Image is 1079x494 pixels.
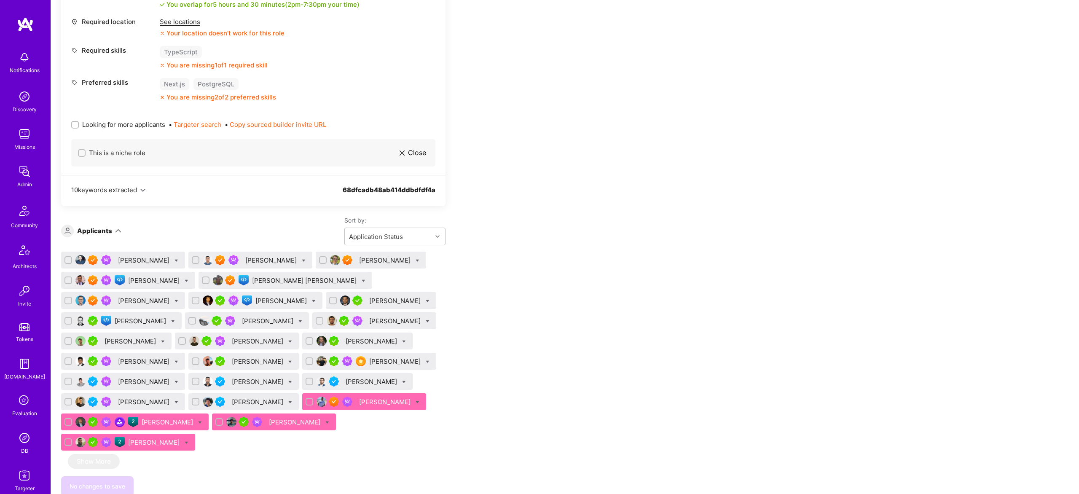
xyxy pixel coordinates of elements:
i: icon Chevron [140,188,145,193]
img: Invite [16,282,33,299]
span: 2pm - 7:30pm [287,0,326,8]
img: User Avatar [75,437,86,447]
i: Bulk Status Update [185,279,188,283]
img: User Avatar [203,376,213,387]
div: PostgreSQL [193,78,239,90]
div: [PERSON_NAME] [115,317,168,325]
img: User Avatar [317,376,327,387]
div: [PERSON_NAME] [232,377,285,386]
div: DB [21,446,28,455]
i: icon Tag [71,47,78,54]
span: This is a niche role [89,148,145,157]
i: Bulk Status Update [288,380,292,384]
i: icon Applicant [64,228,71,234]
img: A.Teamer in Residence [352,295,362,306]
img: Vetted A.Teamer [215,376,225,387]
i: Bulk Status Update [174,380,178,384]
i: icon CloseOrange [160,63,165,68]
div: Targeter [15,484,35,493]
img: A.Teamer in Residence [329,336,339,346]
img: User Avatar [75,417,86,427]
img: Been on Mission [342,356,352,366]
img: Exceptional A.Teamer [88,275,98,285]
i: icon ArrowDown [115,228,121,234]
img: Been on Mission [342,397,352,407]
img: Exceptional A.Teamer [329,397,339,407]
i: icon SelectionTeam [16,393,32,409]
i: Bulk Status Update [174,360,178,364]
img: Architects [14,242,35,262]
img: User Avatar [75,255,86,265]
div: Architects [13,262,37,271]
img: Been on Mission [215,336,225,346]
img: Exceptional A.Teamer [215,255,225,265]
i: Bulk Status Update [416,259,419,263]
i: Bulk Status Update [174,400,178,404]
i: icon Tag [71,79,78,86]
img: Front-end guild [115,275,125,285]
div: [PERSON_NAME] [255,296,309,305]
div: [PERSON_NAME] [118,357,171,366]
button: 10keywords extracted [71,185,145,194]
img: Been on Mission [352,316,362,326]
i: icon CloseOrange [160,31,165,36]
img: User Avatar [340,295,350,306]
div: Evaluation [12,409,37,418]
img: discovery [16,88,33,105]
button: Targeter search [174,120,221,129]
button: Show More [68,454,120,469]
img: A.Teamer in Residence [88,336,98,346]
div: [PERSON_NAME] [269,418,322,427]
img: A.Teamer in Residence [215,295,225,306]
img: A.Teamer in Residence [88,356,98,366]
img: Been on Mission [101,437,111,447]
img: A.Teamer in Residence [239,417,249,427]
i: icon CloseOrange [160,95,165,100]
div: [PERSON_NAME] [369,357,422,366]
img: A.Teamer in Residence [88,437,98,447]
span: • [225,120,326,129]
img: Front-end guild [242,295,252,306]
img: A.Teamer in Residence [339,316,349,326]
div: [PERSON_NAME] [369,317,422,325]
img: User Avatar [317,397,327,407]
img: Vetted A.Teamer [88,397,98,407]
img: User Avatar [317,336,327,346]
i: icon Location [71,19,78,25]
div: [PERSON_NAME] [118,377,171,386]
i: Bulk Status Update [288,400,292,404]
img: Been on Mission [225,316,235,326]
div: Next.js [160,78,189,90]
div: [PERSON_NAME] [105,337,158,346]
img: User Avatar [213,275,223,285]
i: Bulk Status Update [312,299,316,303]
div: [DOMAIN_NAME] [4,372,45,381]
div: Discovery [13,105,37,114]
img: Front-end guild [101,316,111,326]
div: [PERSON_NAME] [142,418,195,427]
div: Invite [18,299,31,308]
img: Exceptional A.Teamer [88,255,98,265]
div: Required location [71,17,156,26]
div: [PERSON_NAME] [359,256,412,265]
i: Bulk Status Update [288,360,292,364]
img: A.Teamer in Residence [212,316,222,326]
img: Been on Mission [101,376,111,387]
i: Bulk Status Update [185,441,188,445]
img: User Avatar [327,316,337,326]
img: Been on Mission [228,295,239,306]
img: A.Teamer in Residence [215,356,225,366]
div: [PERSON_NAME] [PERSON_NAME] [252,276,358,285]
div: [PERSON_NAME] [346,337,399,346]
img: Been on Mission [101,295,111,306]
div: You are missing 1 of 1 required skill [166,61,268,70]
div: Tokens [16,335,33,344]
div: [PERSON_NAME] [232,337,285,346]
img: User Avatar [75,295,86,306]
i: Bulk Status Update [325,421,329,424]
i: Bulk Status Update [416,400,419,404]
img: A.Teamer in Residence [329,356,339,366]
i: Bulk Status Update [174,299,178,303]
img: User Avatar [203,295,213,306]
i: Bulk Status Update [288,340,292,344]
